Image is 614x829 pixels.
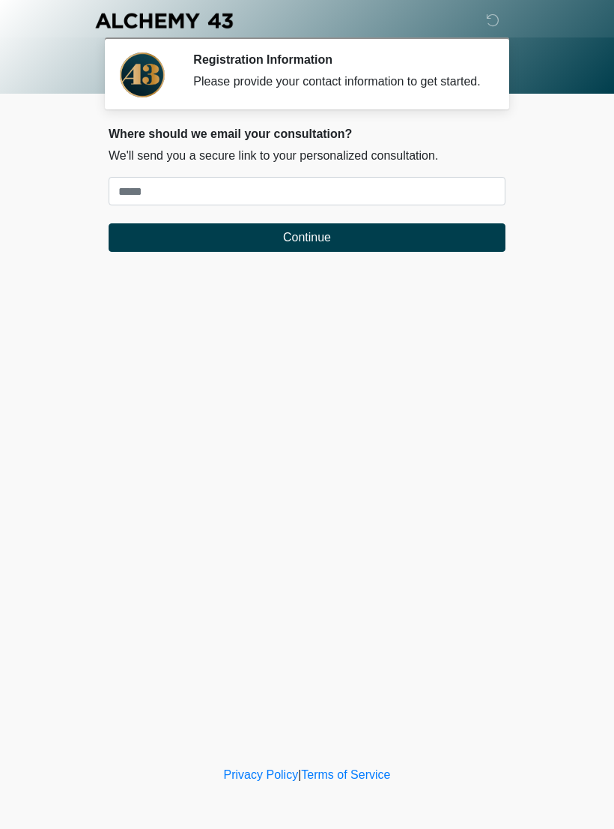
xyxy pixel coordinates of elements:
[193,52,483,67] h2: Registration Information
[301,768,390,781] a: Terms of Service
[193,73,483,91] div: Please provide your contact information to get started.
[109,127,505,141] h2: Where should we email your consultation?
[109,147,505,165] p: We'll send you a secure link to your personalized consultation.
[224,768,299,781] a: Privacy Policy
[298,768,301,781] a: |
[120,52,165,97] img: Agent Avatar
[109,223,505,252] button: Continue
[94,11,234,30] img: Alchemy 43 Logo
